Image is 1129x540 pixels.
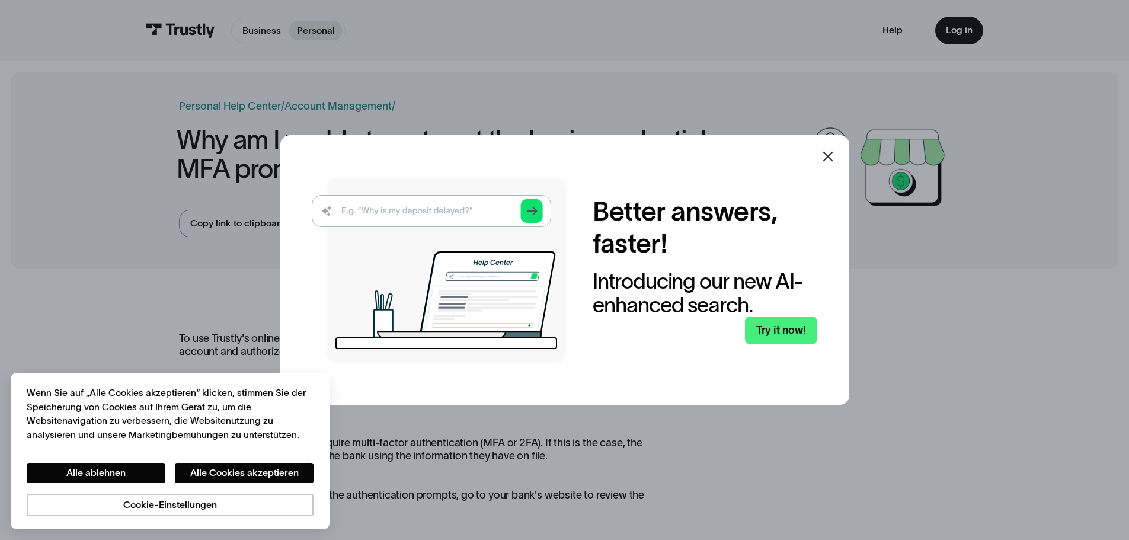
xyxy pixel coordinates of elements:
[593,270,817,317] div: Introducing our new AI-enhanced search.
[745,317,817,344] a: Try it now!
[593,196,817,260] h2: Better answers, faster!
[11,373,330,529] div: Cookie banner
[27,494,314,516] button: Cookie-Einstellungen
[175,463,314,483] button: Alle Cookies akzeptieren
[27,386,314,516] div: Datenschutz
[27,386,314,442] div: Wenn Sie auf „Alle Cookies akzeptieren“ klicken, stimmen Sie der Speicherung von Cookies auf Ihre...
[27,463,165,483] button: Alle ablehnen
